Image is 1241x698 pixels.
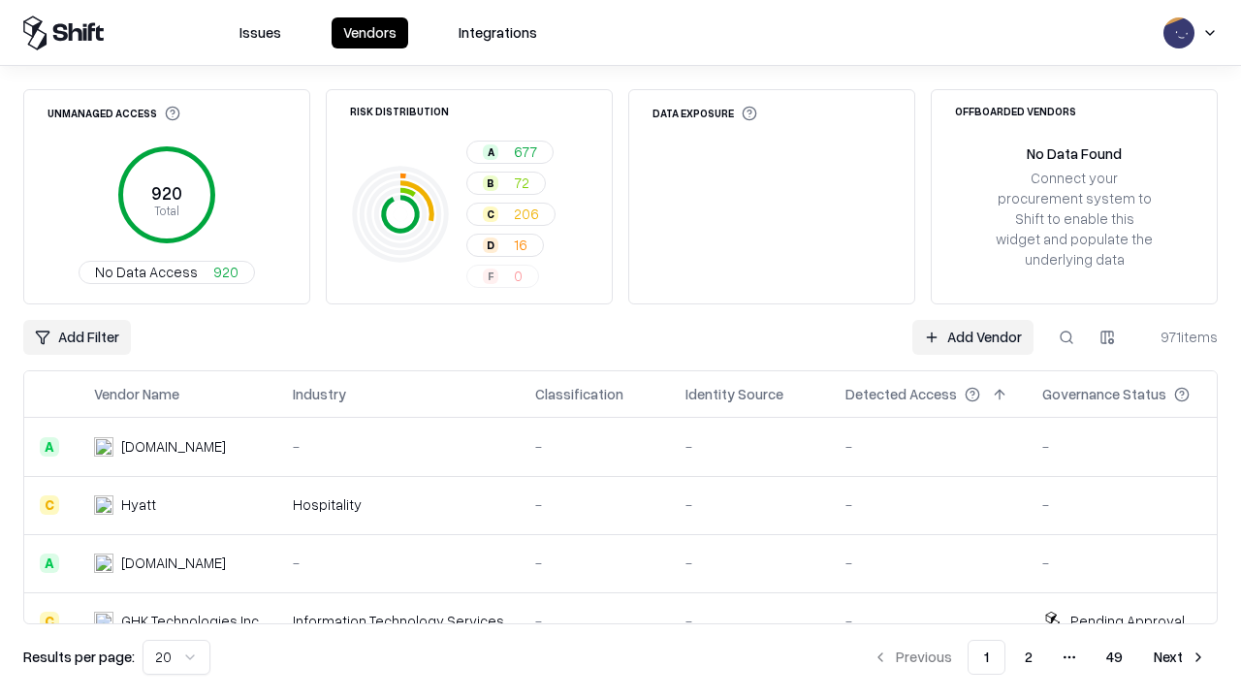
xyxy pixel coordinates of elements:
img: intrado.com [94,437,113,457]
span: 72 [514,173,529,193]
button: D16 [466,234,544,257]
div: - [685,611,814,631]
div: D [483,238,498,253]
div: Hyatt [121,494,156,515]
div: Governance Status [1042,384,1166,404]
tspan: Total [154,203,179,218]
div: Information Technology Services [293,611,504,631]
div: Risk Distribution [350,106,449,116]
div: - [685,553,814,573]
div: Identity Source [685,384,783,404]
div: Connect your procurement system to Shift to enable this widget and populate the underlying data [994,168,1155,270]
div: - [293,436,504,457]
span: 920 [213,262,239,282]
div: No Data Found [1027,143,1122,164]
div: - [535,436,654,457]
div: Detected Access [845,384,957,404]
nav: pagination [861,640,1218,675]
div: - [1042,553,1221,573]
button: Issues [228,17,293,48]
div: - [845,436,1011,457]
div: Offboarded Vendors [955,106,1076,116]
div: [DOMAIN_NAME] [121,436,226,457]
div: A [40,554,59,573]
div: 971 items [1140,327,1218,347]
div: - [845,611,1011,631]
button: Vendors [332,17,408,48]
span: 16 [514,235,527,255]
div: A [40,437,59,457]
div: Classification [535,384,623,404]
span: 206 [514,204,539,224]
button: 2 [1009,640,1048,675]
button: Next [1142,640,1218,675]
div: - [685,494,814,515]
div: Vendor Name [94,384,179,404]
div: C [40,495,59,515]
a: Add Vendor [912,320,1034,355]
div: Hospitality [293,494,504,515]
div: GHK Technologies Inc. [121,611,262,631]
div: Industry [293,384,346,404]
img: primesec.co.il [94,554,113,573]
div: C [40,612,59,631]
div: - [1042,494,1221,515]
p: Results per page: [23,647,135,667]
div: - [685,436,814,457]
tspan: 920 [151,182,182,204]
div: Pending Approval [1070,611,1185,631]
div: - [1042,436,1221,457]
div: - [535,553,654,573]
button: 1 [968,640,1005,675]
div: - [535,611,654,631]
div: C [483,206,498,222]
button: 49 [1091,640,1138,675]
span: 677 [514,142,537,162]
img: GHK Technologies Inc. [94,612,113,631]
button: No Data Access920 [79,261,255,284]
button: B72 [466,172,546,195]
span: No Data Access [95,262,198,282]
div: B [483,175,498,191]
div: - [845,494,1011,515]
button: C206 [466,203,556,226]
div: - [293,553,504,573]
button: A677 [466,141,554,164]
div: Data Exposure [652,106,757,121]
div: - [535,494,654,515]
div: Unmanaged Access [48,106,180,121]
div: - [845,553,1011,573]
div: A [483,144,498,160]
div: [DOMAIN_NAME] [121,553,226,573]
button: Integrations [447,17,549,48]
img: Hyatt [94,495,113,515]
button: Add Filter [23,320,131,355]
